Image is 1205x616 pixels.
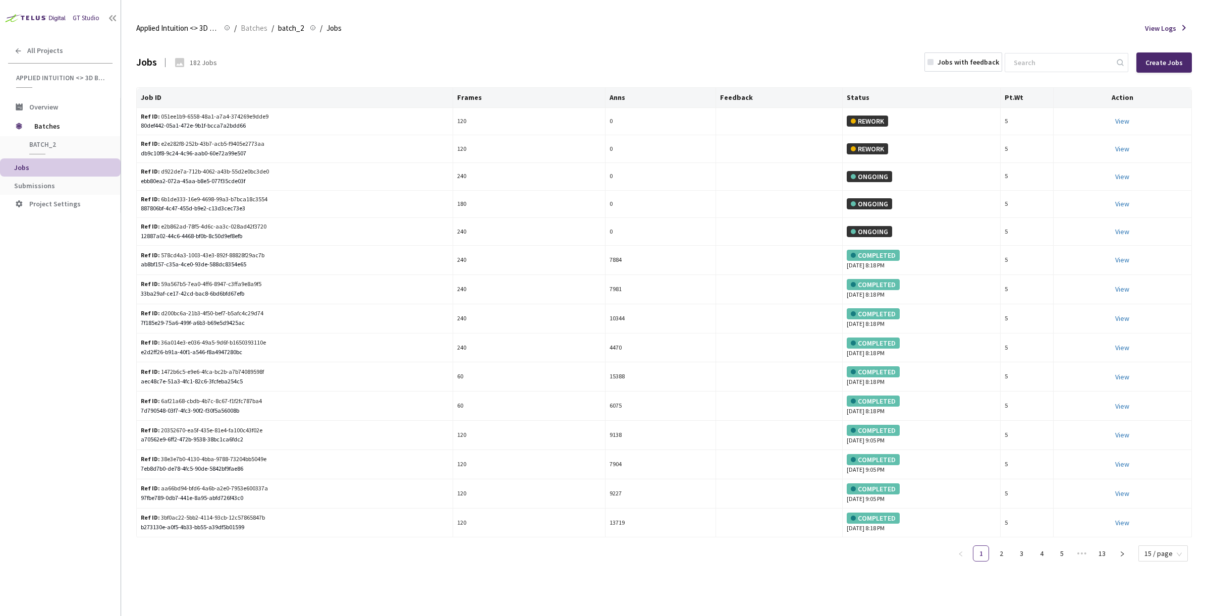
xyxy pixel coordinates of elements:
[1054,88,1192,108] th: Action
[453,246,605,275] td: 240
[606,509,716,538] td: 13719
[453,479,605,509] td: 120
[847,171,892,182] div: ONGOING
[1001,246,1054,275] td: 5
[847,425,997,445] div: [DATE] 9:05 PM
[141,195,270,204] div: 6b1de333-16e9-4698-99a3-b7bca18c3554
[453,391,605,421] td: 60
[606,450,716,479] td: 7904
[1001,88,1054,108] th: Pt.Wt
[1115,117,1129,126] a: View
[1001,135,1054,163] td: 5
[847,250,900,261] div: COMPLETED
[141,426,270,435] div: 20352670-ea5f-435e-81e4-fa100c43f02e
[606,108,716,136] td: 0
[141,309,160,317] b: Ref ID:
[34,116,103,136] span: Batches
[1114,545,1130,562] button: right
[29,199,81,208] span: Project Settings
[1014,546,1029,561] a: 3
[1008,53,1115,72] input: Search
[241,22,267,34] span: Batches
[847,308,900,319] div: COMPLETED
[1115,430,1129,439] a: View
[141,367,270,377] div: 1472b6c5-e9e6-4fca-bc2b-a7b74089598f
[278,22,304,34] span: batch_2
[847,366,997,387] div: [DATE] 8:18 PM
[141,309,270,318] div: d200bc6a-21b3-4f50-bef7-b5afc4c29d74
[847,396,900,407] div: COMPLETED
[141,339,160,346] b: Ref ID:
[1001,304,1054,333] td: 5
[1115,489,1129,498] a: View
[1115,144,1129,153] a: View
[271,22,274,34] li: /
[847,198,892,209] div: ONGOING
[1115,402,1129,411] a: View
[1074,545,1090,562] span: •••
[1034,546,1049,561] a: 4
[843,88,1001,108] th: Status
[606,88,716,108] th: Anns
[141,513,270,523] div: 3bf0ac22-5bb2-4114-93cb-12c57865847b
[1001,509,1054,538] td: 5
[453,108,605,136] td: 120
[141,484,160,492] b: Ref ID:
[1115,372,1129,381] a: View
[1001,191,1054,218] td: 5
[1001,333,1054,363] td: 5
[141,406,449,416] div: 7d790548-03f7-4fc3-90f2-f30f5a56008b
[847,116,888,127] div: REWORK
[1145,59,1183,67] div: Create Jobs
[1145,23,1176,33] span: View Logs
[1119,551,1125,557] span: right
[973,546,989,561] a: 1
[453,333,605,363] td: 240
[847,396,997,416] div: [DATE] 8:18 PM
[141,113,160,120] b: Ref ID:
[141,280,160,288] b: Ref ID:
[141,289,449,299] div: 33ba29af-ce17-42cd-bac8-6bd6bfd67efb
[141,260,449,269] div: ab8bf157-c35a-4ce0-93de-588dc8354e65
[190,58,217,68] div: 182 Jobs
[141,251,160,259] b: Ref ID:
[320,22,322,34] li: /
[141,455,160,463] b: Ref ID:
[847,279,900,290] div: COMPLETED
[606,135,716,163] td: 0
[141,167,160,175] b: Ref ID:
[453,421,605,450] td: 120
[606,275,716,304] td: 7981
[141,204,449,213] div: 887806bf-4c47-455d-b9e2-c13d3cec73e3
[606,218,716,246] td: 0
[1001,421,1054,450] td: 5
[141,167,270,177] div: d922de7a-712b-4062-a43b-55d2e0bc3de0
[141,121,449,131] div: 80def442-05a1-472e-9b1f-bcca7a2bdd66
[1033,545,1050,562] li: 4
[847,513,997,533] div: [DATE] 8:18 PM
[14,163,29,172] span: Jobs
[239,22,269,33] a: Batches
[1115,343,1129,352] a: View
[606,333,716,363] td: 4470
[453,450,605,479] td: 120
[847,483,997,504] div: [DATE] 9:05 PM
[27,46,63,55] span: All Projects
[141,177,449,186] div: ebb80ea2-072a-45aa-b8e5-077f35cde03f
[1094,546,1110,561] a: 13
[973,545,989,562] li: 1
[141,251,270,260] div: 578cd4a3-1003-43e3-892f-88828f29ac7b
[1001,450,1054,479] td: 5
[1054,546,1069,561] a: 5
[1144,546,1182,561] span: 15 / page
[141,397,160,405] b: Ref ID:
[141,318,449,328] div: 7f185e29-75a6-499f-a6b3-b69e5d9425ac
[453,135,605,163] td: 120
[847,143,888,154] div: REWORK
[141,222,270,232] div: e2b862ad-78f5-4d6c-aa3c-028ad42f3720
[141,464,449,474] div: 7eb8d7b0-de78-4fc5-90de-5842bf9fae86
[453,509,605,538] td: 120
[141,435,449,444] div: a70562e9-6ff2-472b-9538-38bc1ca6fdc2
[1001,275,1054,304] td: 5
[1054,545,1070,562] li: 5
